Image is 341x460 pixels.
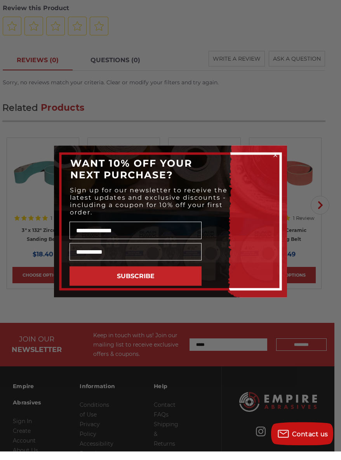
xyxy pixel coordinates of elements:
span: Contact us [292,439,328,446]
span: WANT 10% OFF YOUR NEXT PURCHASE? [70,166,192,189]
button: Contact us [271,431,333,454]
button: Close dialog [271,160,279,168]
button: SUBSCRIBE [70,275,202,294]
span: Sign up for our newsletter to receive the latest updates and exclusive discounts - including a co... [70,195,228,225]
input: Email [70,252,202,269]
